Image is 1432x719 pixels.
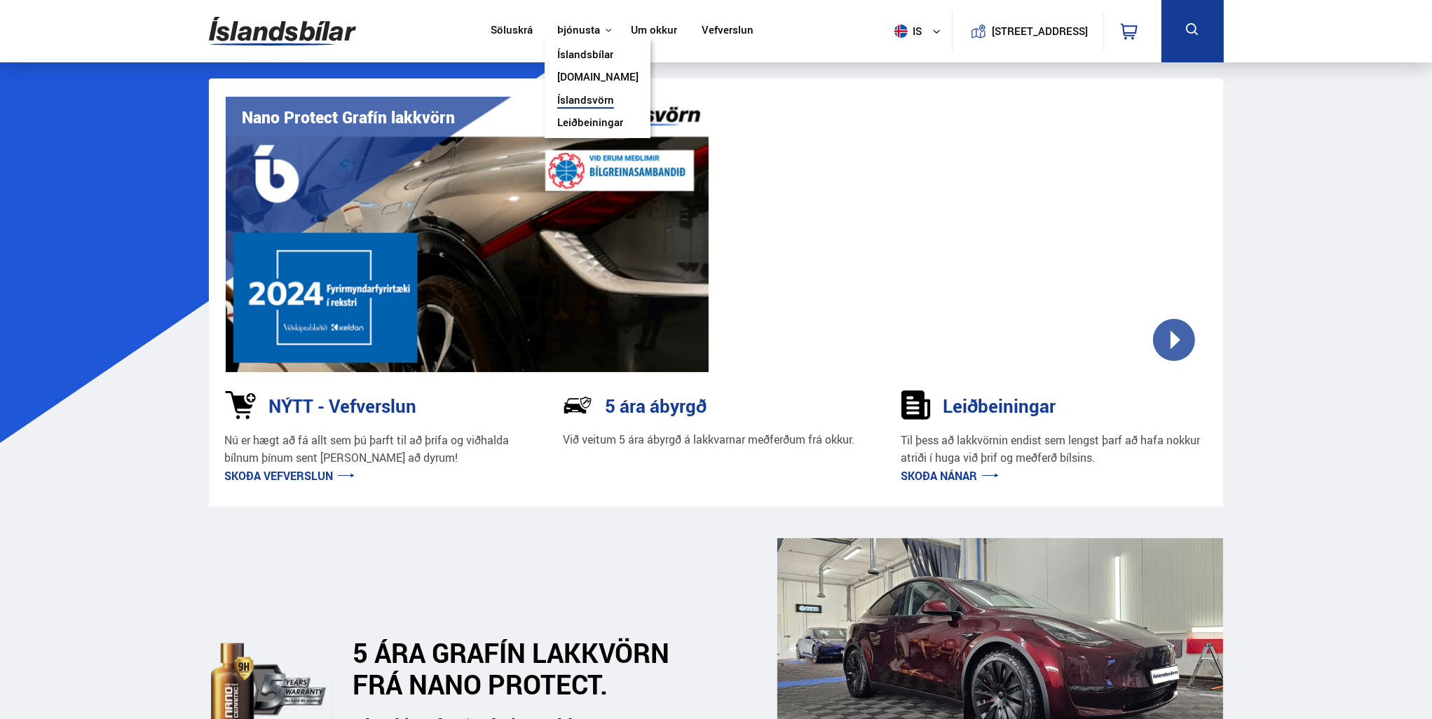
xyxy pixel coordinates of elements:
[557,94,614,109] a: Íslandsvörn
[943,395,1056,416] h3: Leiðbeiningar
[209,8,356,54] img: G0Ugv5HjCgRt.svg
[997,25,1083,37] button: [STREET_ADDRESS]
[226,97,709,372] img: vI42ee_Copy_of_H.png
[557,71,639,85] a: [DOMAIN_NAME]
[901,468,999,484] a: Skoða nánar
[268,395,416,416] h3: NÝTT - Vefverslun
[11,6,53,48] button: Opna LiveChat spjallviðmót
[557,48,613,63] a: Íslandsbílar
[243,108,456,127] h1: Nano Protect Grafín lakkvörn
[557,24,600,37] button: Þjónusta
[563,390,592,420] img: NP-R9RrMhXQFCiaa.svg
[889,25,924,38] span: is
[605,395,707,416] h3: 5 ára ábyrgð
[889,11,952,52] button: is
[631,24,677,39] a: Um okkur
[901,432,1208,467] p: Til þess að lakkvörnin endist sem lengst þarf að hafa nokkur atriði í huga við þrif og meðferð bí...
[557,116,623,131] a: Leiðbeiningar
[960,11,1096,51] a: [STREET_ADDRESS]
[353,637,702,700] h2: 5 ÁRA GRAFÍN LAKKVÖRN FRÁ NANO PROTECT.
[225,468,355,484] a: Skoða vefverslun
[563,432,854,448] p: Við veitum 5 ára ábyrgð á lakkvarnar meðferðum frá okkur.
[225,432,531,467] p: Nú er hægt að fá allt sem þú þarft til að þrífa og viðhalda bílnum þínum sent [PERSON_NAME] að dy...
[901,390,931,420] img: sDldwouBCQTERH5k.svg
[894,25,908,38] img: svg+xml;base64,PHN2ZyB4bWxucz0iaHR0cDovL3d3dy53My5vcmcvMjAwMC9zdmciIHdpZHRoPSI1MTIiIGhlaWdodD0iNT...
[491,24,533,39] a: Söluskrá
[225,390,256,420] img: 1kVRZhkadjUD8HsE.svg
[702,24,753,39] a: Vefverslun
